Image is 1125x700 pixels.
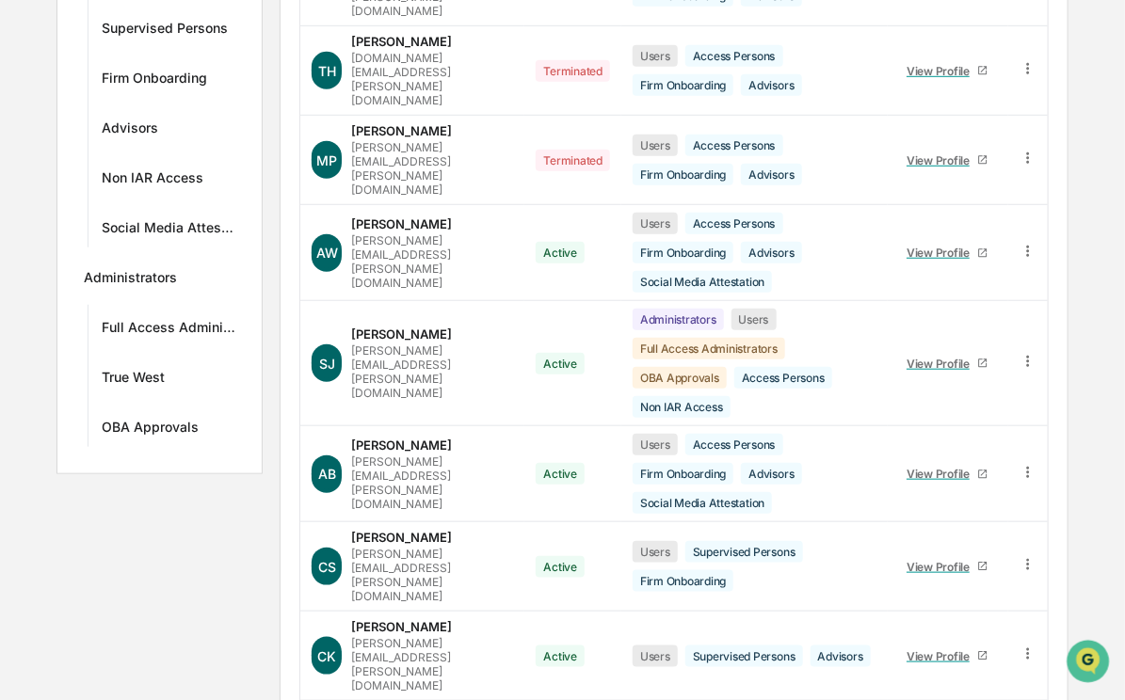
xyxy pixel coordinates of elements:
[102,20,228,42] div: Supervised Persons
[318,559,336,575] span: CS
[633,570,733,592] div: Firm Onboarding
[907,649,977,663] div: View Profile
[899,642,997,671] a: View Profile
[685,45,783,67] div: Access Persons
[741,74,801,96] div: Advisors
[351,233,513,290] div: [PERSON_NAME][EMAIL_ADDRESS][PERSON_NAME][DOMAIN_NAME]
[741,463,801,485] div: Advisors
[102,169,203,192] div: Non IAR Access
[741,242,801,263] div: Advisors
[351,437,452,453] div: [PERSON_NAME]
[11,229,129,262] a: 🖐️Preclearance
[64,143,309,162] div: Start new chat
[899,349,997,378] a: View Profile
[187,318,228,332] span: Pylon
[899,56,997,86] a: View Profile
[19,39,343,69] p: How can we help?
[633,135,678,156] div: Users
[741,164,801,185] div: Advisors
[633,645,678,667] div: Users
[907,64,977,78] div: View Profile
[633,45,678,67] div: Users
[351,140,513,197] div: [PERSON_NAME][EMAIL_ADDRESS][PERSON_NAME][DOMAIN_NAME]
[19,238,34,253] div: 🖐️
[811,645,871,667] div: Advisors
[633,396,731,418] div: Non IAR Access
[351,216,452,231] div: [PERSON_NAME]
[899,146,997,175] a: View Profile
[320,149,343,171] button: Start new chat
[351,123,452,138] div: [PERSON_NAME]
[633,242,733,263] div: Firm Onboarding
[351,636,513,692] div: [PERSON_NAME][EMAIL_ADDRESS][PERSON_NAME][DOMAIN_NAME]
[633,338,785,359] div: Full Access Administrators
[19,274,34,289] div: 🔎
[536,150,610,171] div: Terminated
[685,541,803,563] div: Supervised Persons
[734,367,832,389] div: Access Persons
[899,238,997,267] a: View Profile
[907,467,977,481] div: View Profile
[633,463,733,485] div: Firm Onboarding
[899,459,997,488] a: View Profile
[351,34,452,49] div: [PERSON_NAME]
[84,269,177,292] div: Administrators
[633,271,772,293] div: Social Media Attestation
[64,162,238,177] div: We're available if you need us!
[633,74,733,96] div: Firm Onboarding
[351,547,513,603] div: [PERSON_NAME][EMAIL_ADDRESS][PERSON_NAME][DOMAIN_NAME]
[907,560,977,574] div: View Profile
[102,70,207,92] div: Firm Onboarding
[11,264,126,298] a: 🔎Data Lookup
[316,152,337,168] span: MP
[351,619,452,634] div: [PERSON_NAME]
[137,238,152,253] div: 🗄️
[536,242,585,263] div: Active
[133,317,228,332] a: Powered byPylon
[633,434,678,455] div: Users
[129,229,241,262] a: 🗄️Attestations
[536,463,585,485] div: Active
[155,236,233,255] span: Attestations
[38,236,121,255] span: Preclearance
[318,466,336,482] span: AB
[19,143,53,177] img: 1746055101610-c473b297-6a78-478c-a979-82029cc54cd1
[536,645,585,667] div: Active
[633,492,772,514] div: Social Media Attestation
[633,309,724,330] div: Administrators
[102,219,235,242] div: Social Media Attestation
[317,648,336,664] span: CK
[907,153,977,167] div: View Profile
[102,369,165,391] div: True West
[102,419,199,441] div: OBA Approvals
[633,367,727,389] div: OBA Approvals
[633,164,733,185] div: Firm Onboarding
[318,63,336,79] span: TH
[731,309,777,330] div: Users
[38,272,119,291] span: Data Lookup
[536,60,610,82] div: Terminated
[633,213,678,234] div: Users
[685,213,783,234] div: Access Persons
[1065,638,1116,689] iframe: Open customer support
[351,343,513,400] div: [PERSON_NAME][EMAIL_ADDRESS][PERSON_NAME][DOMAIN_NAME]
[633,541,678,563] div: Users
[536,353,585,374] div: Active
[102,119,158,142] div: Advisors
[685,645,803,667] div: Supervised Persons
[351,326,452,342] div: [PERSON_NAME]
[899,552,997,581] a: View Profile
[351,454,513,511] div: [PERSON_NAME][EMAIL_ADDRESS][PERSON_NAME][DOMAIN_NAME]
[316,245,338,261] span: AW
[351,530,452,545] div: [PERSON_NAME]
[351,51,513,107] div: [DOMAIN_NAME][EMAIL_ADDRESS][PERSON_NAME][DOMAIN_NAME]
[685,135,783,156] div: Access Persons
[907,246,977,260] div: View Profile
[319,356,335,372] span: SJ
[907,357,977,371] div: View Profile
[536,556,585,578] div: Active
[102,319,235,342] div: Full Access Administrators
[685,434,783,455] div: Access Persons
